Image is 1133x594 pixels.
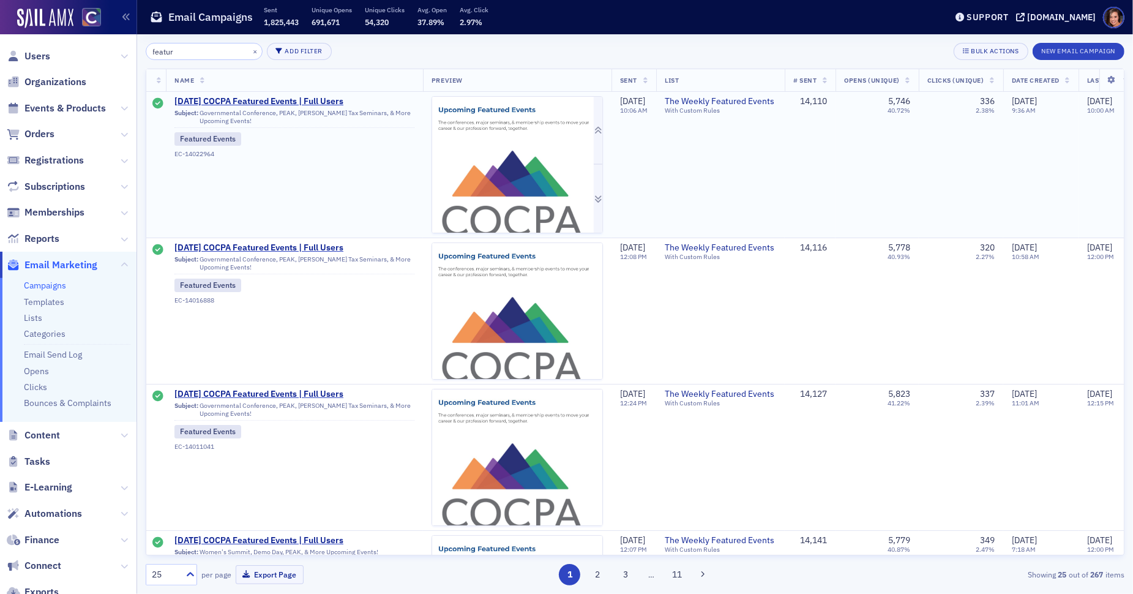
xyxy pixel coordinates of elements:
a: New Email Campaign [1033,45,1124,56]
span: Reports [24,232,59,246]
a: Subscriptions [7,180,85,194]
button: Bulk Actions [954,43,1028,60]
strong: 25 [1056,569,1069,580]
div: 25 [152,568,179,581]
div: Featured Events [174,279,241,292]
span: [DATE] [620,535,645,546]
div: Bulk Actions [971,48,1019,55]
span: The Weekly Featured Events [665,389,776,400]
a: Clicks [24,382,47,393]
div: 14,141 [793,535,827,546]
div: Support [967,12,1009,23]
a: Content [7,429,60,442]
a: Email Send Log [24,349,82,360]
button: 2 [587,564,608,585]
span: List [665,76,679,85]
span: Content [24,429,60,442]
div: Sent [153,244,164,257]
a: Reports [7,232,59,246]
span: The Weekly Featured Events [665,96,776,107]
a: Opens [24,366,49,377]
span: # Sent [793,76,817,85]
div: EC-14022964 [174,150,414,158]
span: Sent [620,76,637,85]
time: 10:06 AM [620,106,648,115]
div: 2.39% [976,399,995,407]
span: Organizations [24,75,86,89]
span: [DATE] [1087,96,1112,107]
button: 11 [666,564,687,585]
span: [DATE] COCPA Featured Events | Full Users [174,389,414,400]
a: Connect [7,559,61,573]
span: … [643,569,660,580]
time: 12:15 PM [1087,399,1114,407]
p: Unique Opens [312,6,352,14]
div: EC-14016888 [174,296,414,304]
a: Users [7,50,50,63]
time: 12:00 PM [1087,252,1114,261]
div: Showing out of items [807,569,1124,580]
div: 14,127 [793,389,827,400]
button: Add Filter [267,43,332,60]
div: With Custom Rules [665,546,776,554]
span: [DATE] [1087,242,1112,253]
div: 41.22% [888,399,910,407]
p: Unique Clicks [365,6,405,14]
div: 320 [980,242,995,254]
span: Subscriptions [24,180,85,194]
time: 7:18 AM [1012,545,1036,554]
a: Email Marketing [7,258,97,272]
a: The Weekly Featured Events [665,535,776,546]
div: Sent [153,98,164,110]
span: E-Learning [24,481,72,494]
span: [DATE] [1012,242,1037,253]
span: [DATE] [1012,388,1037,399]
div: With Custom Rules [665,107,776,115]
span: [DATE] [620,388,645,399]
time: 10:58 AM [1012,252,1039,261]
img: SailAMX [17,9,73,28]
a: Finance [7,533,59,547]
div: 5,746 [888,96,910,107]
span: [DATE] [620,242,645,253]
span: Subject: [174,109,198,125]
div: Governmental Conference, PEAK, [PERSON_NAME] Tax Seminars, & More Upcoming Events! [174,109,414,128]
div: 5,779 [888,535,910,546]
a: Bounces & Complaints [24,397,111,408]
a: Categories [24,328,65,339]
div: 336 [980,96,995,107]
span: Automations [24,507,82,521]
div: 2.27% [976,253,995,261]
span: Registrations [24,154,84,167]
span: Profile [1103,7,1124,28]
a: Registrations [7,154,84,167]
button: 3 [615,564,636,585]
span: Memberships [24,206,84,219]
a: Templates [24,296,64,307]
div: With Custom Rules [665,253,776,261]
label: per page [201,569,231,580]
span: 691,671 [312,17,340,27]
span: [DATE] [620,96,645,107]
span: Date Created [1012,76,1060,85]
div: Featured Events [174,425,241,438]
div: 14,116 [793,242,827,254]
div: With Custom Rules [665,399,776,407]
time: 12:24 PM [620,399,647,407]
p: Avg. Click [460,6,488,14]
span: Subject: [174,548,198,556]
span: [DATE] [1087,535,1112,546]
span: 37.89% [417,17,444,27]
a: [DATE] COCPA Featured Events | Full Users [174,535,414,546]
span: The Weekly Featured Events [665,242,776,254]
button: 1 [559,564,580,585]
div: 349 [980,535,995,546]
a: Memberships [7,206,84,219]
input: Search… [146,43,263,60]
a: [DATE] COCPA Featured Events | Full Users [174,96,414,107]
p: Avg. Open [417,6,447,14]
button: × [250,45,261,56]
span: [DATE] [1012,96,1037,107]
button: Export Page [236,565,304,584]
